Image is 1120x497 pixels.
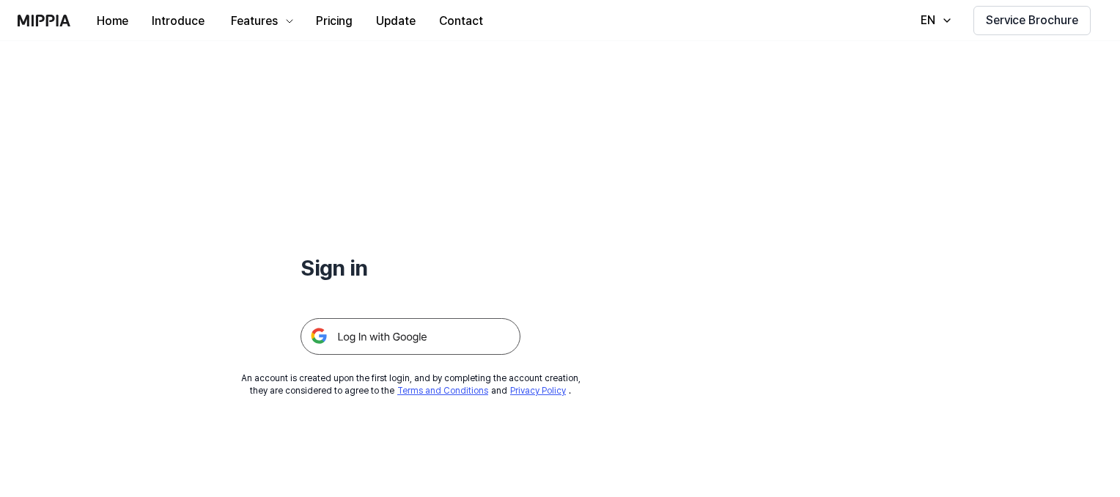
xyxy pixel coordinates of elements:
img: 구글 로그인 버튼 [301,318,520,355]
a: Privacy Policy [510,386,566,396]
h1: Sign in [301,252,520,283]
img: logo [18,15,70,26]
button: Service Brochure [973,6,1091,35]
button: Features [216,7,304,36]
button: Home [85,7,140,36]
button: Pricing [304,7,364,36]
div: An account is created upon the first login, and by completing the account creation, they are cons... [241,372,581,397]
a: Update [364,1,427,41]
button: EN [906,6,962,35]
a: Terms and Conditions [397,386,488,396]
button: Introduce [140,7,216,36]
button: Contact [427,7,495,36]
div: EN [918,12,938,29]
button: Update [364,7,427,36]
div: Features [228,12,281,30]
